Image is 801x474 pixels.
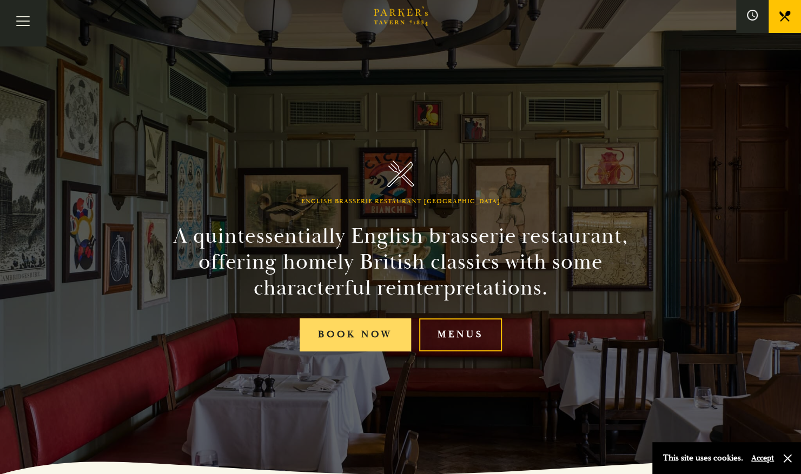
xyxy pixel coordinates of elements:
img: Parker's Tavern Brasserie Cambridge [387,161,414,187]
button: Close and accept [782,453,793,464]
h1: English Brasserie Restaurant [GEOGRAPHIC_DATA] [301,198,500,205]
button: Accept [751,453,774,463]
h2: A quintessentially English brasserie restaurant, offering homely British classics with some chara... [154,223,647,301]
a: Book Now [300,318,411,351]
p: This site uses cookies. [663,450,743,466]
a: Menus [419,318,502,351]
